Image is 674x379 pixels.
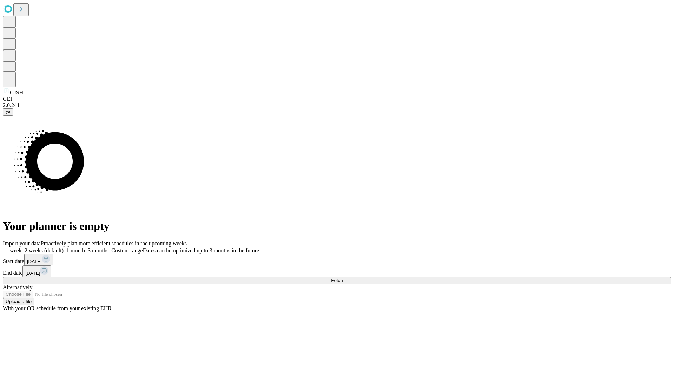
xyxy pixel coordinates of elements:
span: With your OR schedule from your existing EHR [3,305,112,311]
span: @ [6,109,11,115]
button: @ [3,108,13,116]
span: Import your data [3,240,41,246]
span: 2 weeks (default) [25,247,64,253]
span: Fetch [331,278,343,283]
span: 1 week [6,247,22,253]
span: Custom range [111,247,143,253]
span: Alternatively [3,284,32,290]
button: [DATE] [22,265,51,277]
button: [DATE] [24,254,53,265]
span: GJSH [10,89,23,95]
span: [DATE] [27,259,42,264]
span: 1 month [66,247,85,253]
div: End date [3,265,671,277]
span: Proactively plan more efficient schedules in the upcoming weeks. [41,240,188,246]
span: [DATE] [25,271,40,276]
button: Upload a file [3,298,34,305]
h1: Your planner is empty [3,220,671,233]
div: GEI [3,96,671,102]
span: Dates can be optimized up to 3 months in the future. [143,247,260,253]
div: 2.0.241 [3,102,671,108]
span: 3 months [88,247,108,253]
button: Fetch [3,277,671,284]
div: Start date [3,254,671,265]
